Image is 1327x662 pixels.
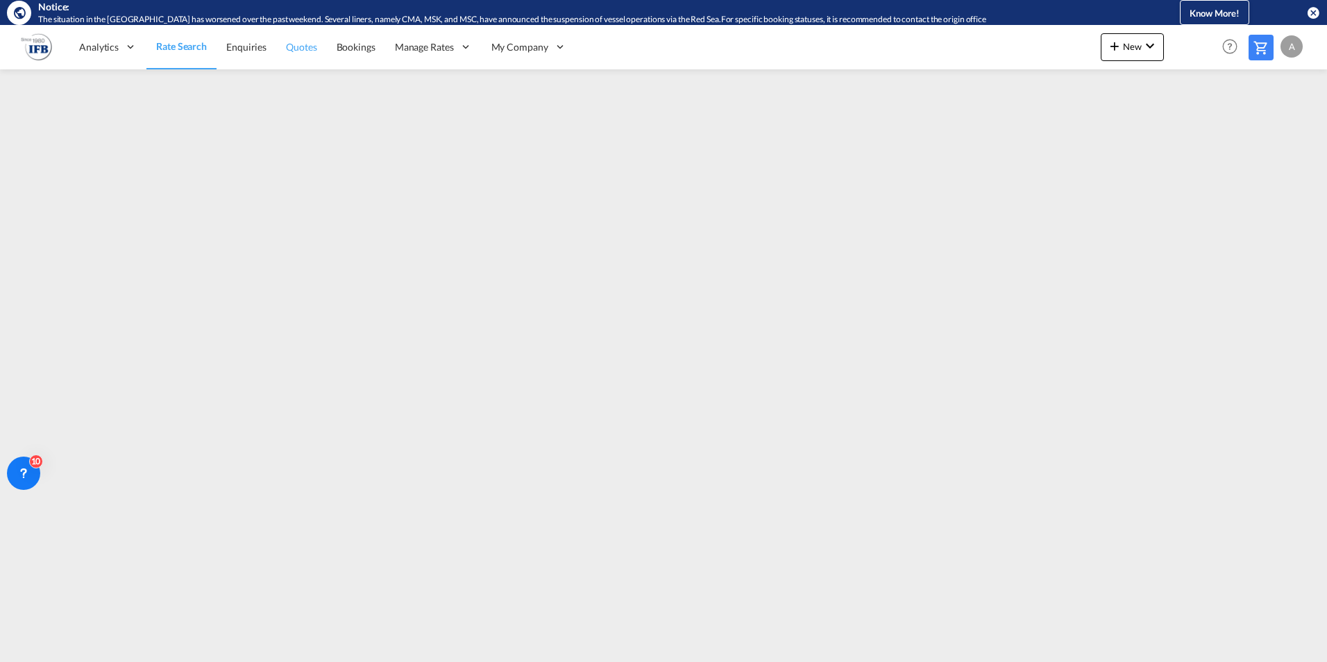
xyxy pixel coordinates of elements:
a: Rate Search [146,24,217,69]
div: A [1280,35,1303,58]
div: The situation in the Red Sea has worsened over the past weekend. Several liners, namely CMA, MSK,... [38,14,1123,26]
a: Enquiries [217,24,276,69]
img: b628ab10256c11eeb52753acbc15d091.png [21,31,52,62]
span: Rate Search [156,40,207,52]
a: Quotes [276,24,326,69]
span: My Company [491,40,548,54]
span: Bookings [337,41,375,53]
span: Know More! [1190,8,1240,19]
a: Bookings [327,24,385,69]
md-icon: icon-earth [12,6,26,19]
button: icon-plus 400-fgNewicon-chevron-down [1101,33,1164,61]
span: Analytics [79,40,119,54]
div: My Company [482,24,576,69]
span: Quotes [286,41,316,53]
span: Manage Rates [395,40,454,54]
span: New [1106,41,1158,52]
div: Manage Rates [385,24,482,69]
div: Analytics [69,24,146,69]
md-icon: icon-plus 400-fg [1106,37,1123,54]
md-icon: icon-chevron-down [1142,37,1158,54]
div: Help [1218,35,1249,60]
span: Enquiries [226,41,267,53]
span: Help [1218,35,1242,58]
button: icon-close-circle [1306,6,1320,19]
